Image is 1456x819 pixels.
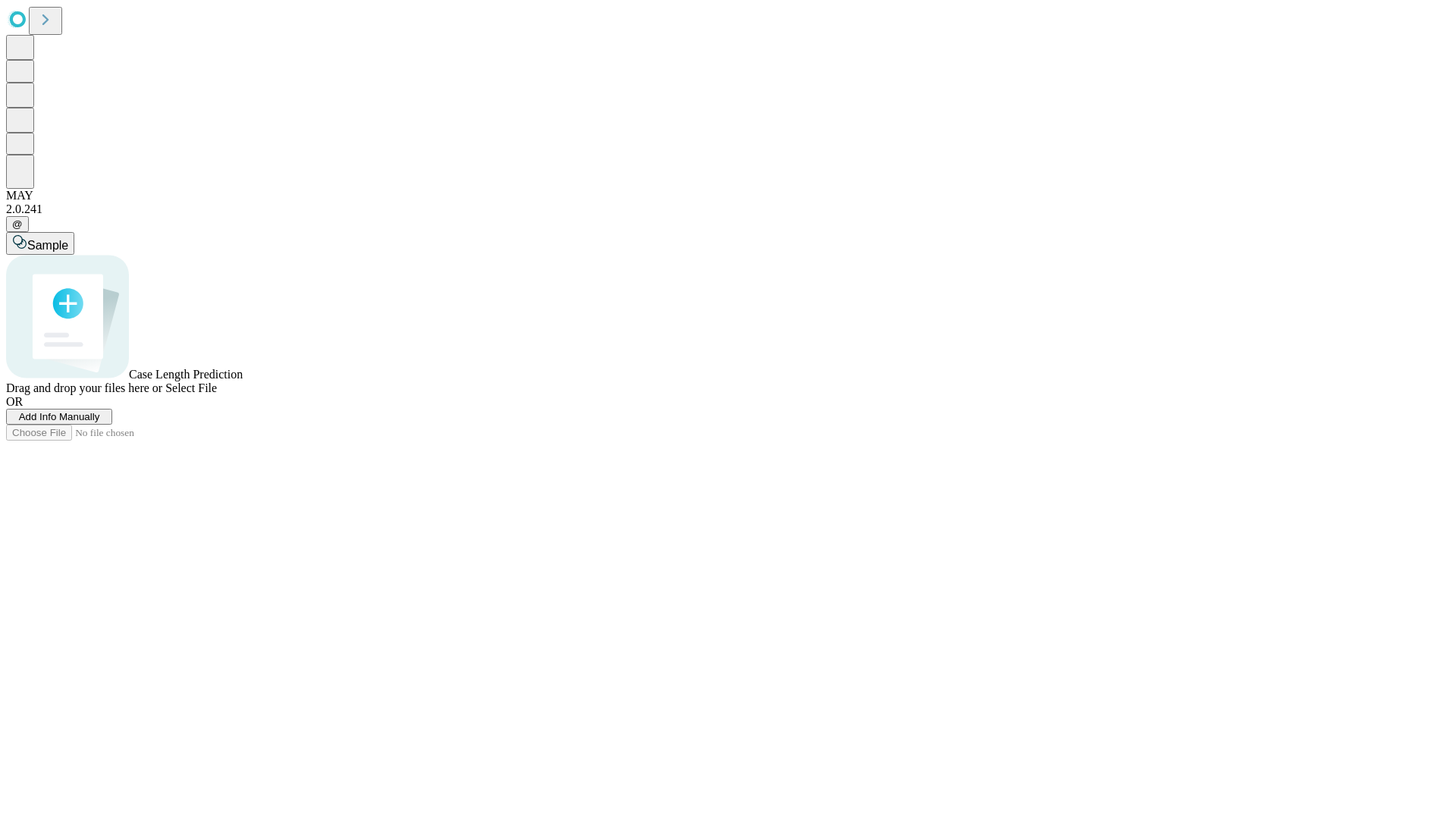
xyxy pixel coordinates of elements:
button: Sample [6,232,74,255]
button: @ [6,216,29,232]
span: Select File [165,381,217,394]
span: Drag and drop your files here or [6,381,162,394]
span: @ [12,218,23,230]
span: Case Length Prediction [129,368,243,381]
button: Add Info Manually [6,409,112,425]
div: 2.0.241 [6,202,1450,216]
span: Add Info Manually [19,411,100,422]
span: OR [6,395,23,408]
span: Sample [27,239,68,252]
div: MAY [6,189,1450,202]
